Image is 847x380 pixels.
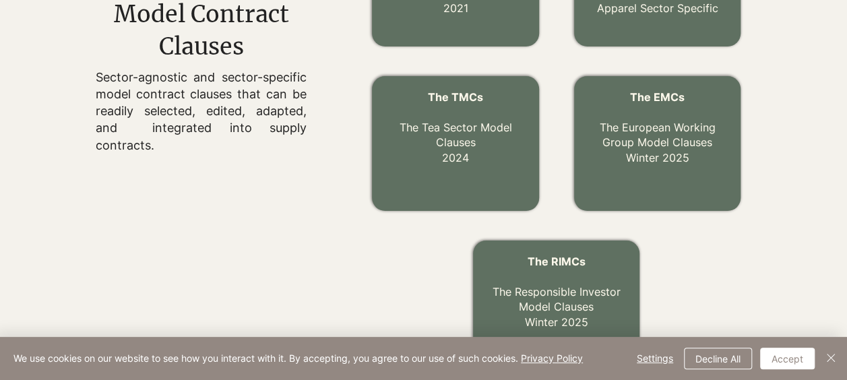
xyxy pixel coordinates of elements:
[599,90,715,164] a: The EMCs The European Working Group Model ClausesWinter 2025
[528,255,586,268] span: The RIMCs
[823,348,839,369] button: Close
[823,350,839,366] img: Close
[399,90,511,164] a: The TMCs The Tea Sector Model Clauses2024
[630,90,685,104] span: The EMCs
[684,348,752,369] button: Decline All
[428,90,483,104] span: The TMCs
[596,1,718,15] a: Apparel Sector Specific
[637,348,673,369] span: Settings
[96,69,307,154] p: Sector-agnostic and sector-specific model contract clauses that can be readily selected, edited, ...
[760,348,815,369] button: Accept
[521,352,583,364] a: Privacy Policy
[13,352,583,365] span: We use cookies on our website to see how you interact with it. By accepting, you agree to our use...
[493,255,621,329] a: The RIMCs The Responsible Investor Model ClausesWinter 2025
